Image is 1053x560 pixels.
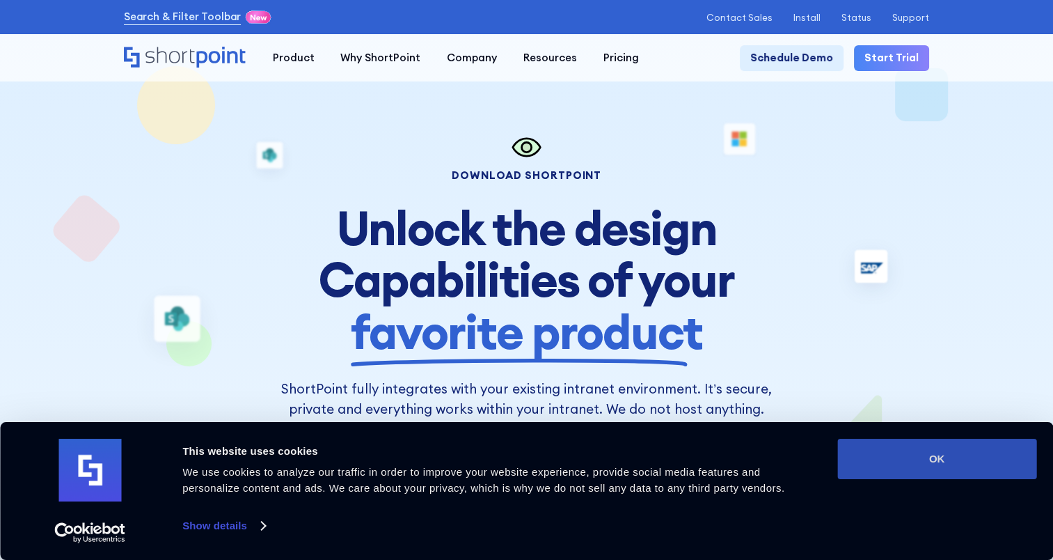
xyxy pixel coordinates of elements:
a: Schedule Demo [740,45,844,72]
a: Why ShortPoint [327,45,434,72]
a: Start Trial [854,45,929,72]
a: Show details [182,515,264,536]
span: favorite product [351,306,702,358]
button: OK [837,439,1036,479]
div: Pricing [603,50,639,66]
a: Pricing [590,45,652,72]
a: Contact Sales [706,13,772,23]
a: Usercentrics Cookiebot - opens in a new window [29,522,151,543]
a: Home [124,47,246,69]
a: Status [841,13,871,23]
div: Product [272,50,314,66]
a: Install [793,13,821,23]
div: Why ShortPoint [340,50,420,66]
a: Company [434,45,510,72]
p: ShortPoint fully integrates with your existing intranet environment. It’s secure, private and eve... [280,379,773,458]
a: Support [892,13,929,23]
div: Company [447,50,497,66]
div: Resources [523,50,577,66]
h1: Unlock the design Capabilities of your [280,202,773,359]
a: Search & Filter Toolbar [124,9,242,25]
a: Product [260,45,328,72]
span: We use cookies to analyze our traffic in order to improve your website experience, provide social... [182,466,784,494]
div: Download Shortpoint [280,170,773,180]
img: logo [58,439,121,501]
a: Resources [510,45,590,72]
div: This website uses cookies [182,443,806,460]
